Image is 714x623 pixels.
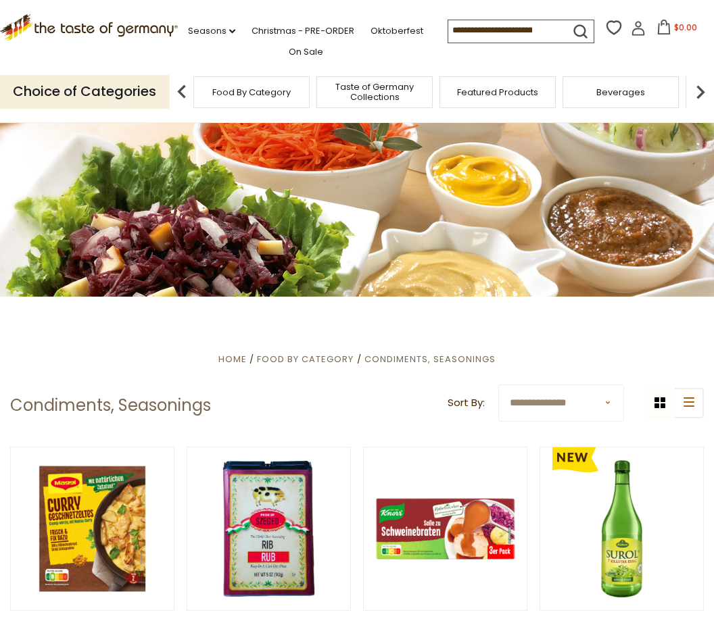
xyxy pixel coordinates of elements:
img: Knorr "Schweinebraten" Roast Mix Sauce Cubes, 3 pack [364,447,527,610]
img: Szeged Hungarian Rib Rub in Tin 4 oz [187,447,350,610]
a: Beverages [596,87,645,97]
img: Kuehne Surol, 7 herb vinegar - 750ml. [540,447,703,610]
a: On Sale [289,45,323,59]
a: Home [218,353,247,366]
a: Seasons [188,24,235,39]
a: Condiments, Seasonings [364,353,496,366]
a: Christmas - PRE-ORDER [252,24,354,39]
a: Food By Category [212,87,291,97]
img: previous arrow [168,78,195,105]
h1: Condiments, Seasonings [10,395,211,416]
a: Food By Category [257,353,354,366]
img: next arrow [687,78,714,105]
a: Taste of Germany Collections [320,82,429,102]
button: $0.00 [648,20,706,40]
label: Sort By: [448,395,485,412]
a: Featured Products [457,87,538,97]
img: Maggi "Fix Curry-Geschnetzeltes" Creamy Curry Sauce Mix for Sliced Meats, 1.5 oz [11,447,174,610]
span: $0.00 [674,22,697,33]
a: Oktoberfest [371,24,423,39]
